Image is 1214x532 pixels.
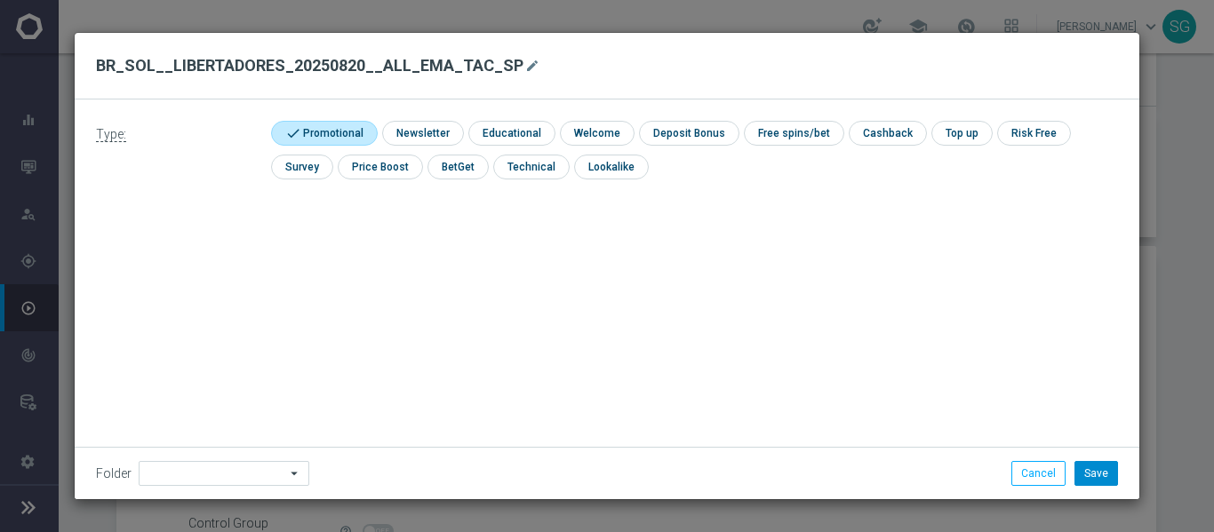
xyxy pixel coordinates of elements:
label: Folder [96,466,132,481]
span: Type: [96,127,126,142]
h2: BR_SOL__LIBERTADORES_20250820__ALL_EMA_TAC_SP [96,55,523,76]
button: Cancel [1011,461,1066,486]
button: Save [1074,461,1118,486]
i: arrow_drop_down [286,462,304,485]
button: mode_edit [523,55,546,76]
i: mode_edit [525,59,539,73]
